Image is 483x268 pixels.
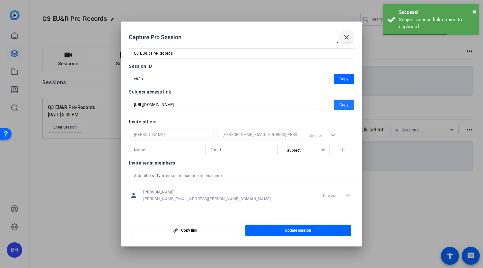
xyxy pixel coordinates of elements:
[473,8,476,15] span: ×
[129,159,354,167] div: Invite team members
[134,146,196,154] input: Name...
[287,148,301,153] span: Subject
[334,100,354,110] button: Copy
[132,225,238,236] button: Copy link
[399,9,474,16] div: Success!
[143,196,271,201] span: [PERSON_NAME][EMAIL_ADDRESS][PERSON_NAME][DOMAIN_NAME]
[134,172,349,180] input: Add others: Type email or team members name
[129,88,354,96] div: Subject access link
[129,191,138,200] mat-icon: person
[339,101,348,109] span: Copy
[223,131,297,138] input: Email...
[343,33,350,41] mat-icon: close
[134,131,208,138] input: Name...
[210,146,273,154] input: Email...
[134,75,325,83] input: Session OTP
[473,7,476,16] button: Close
[245,225,351,236] button: Update session
[399,16,474,31] div: Subject access link copied to clipboard
[339,75,348,83] span: Copy
[134,49,349,57] input: Enter Session Name
[134,101,325,109] input: Session OTP
[129,30,354,45] div: Capture Pro Session
[334,74,354,84] button: Copy
[181,228,197,233] span: Copy link
[129,62,354,70] div: Session ID
[285,228,311,233] span: Update session
[143,190,271,195] span: [PERSON_NAME]
[129,118,354,126] div: Invite others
